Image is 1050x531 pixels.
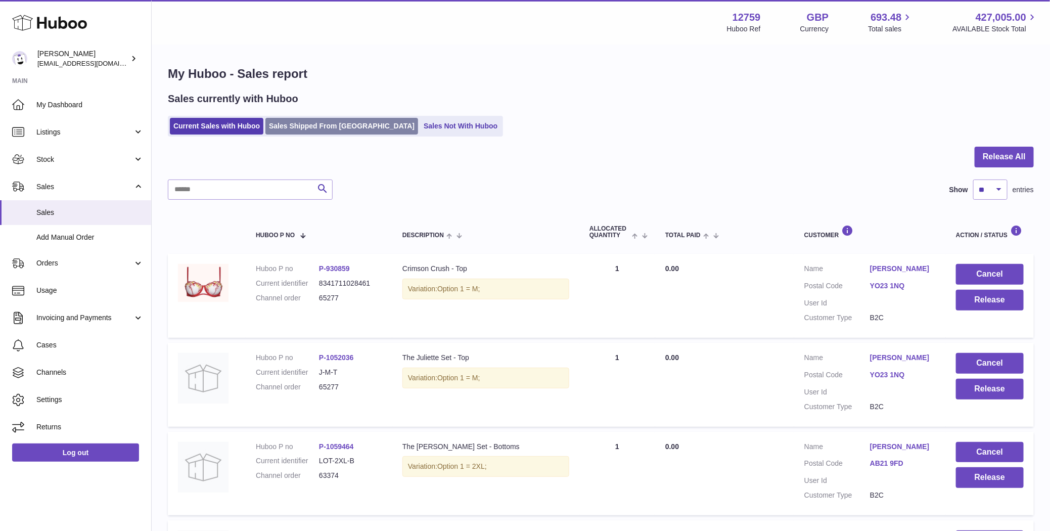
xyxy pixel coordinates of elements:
[975,147,1034,167] button: Release All
[804,313,870,323] dt: Customer Type
[804,225,936,239] div: Customer
[12,51,27,66] img: sofiapanwar@unndr.com
[733,11,761,24] strong: 12759
[36,127,133,137] span: Listings
[256,264,319,274] dt: Huboo P no
[402,368,569,388] div: Variation:
[952,24,1038,34] span: AVAILABLE Stock Total
[870,264,936,274] a: [PERSON_NAME]
[804,476,870,485] dt: User Id
[36,155,133,164] span: Stock
[402,456,569,477] div: Variation:
[589,226,629,239] span: ALLOCATED Quantity
[256,382,319,392] dt: Channel order
[804,387,870,397] dt: User Id
[870,370,936,380] a: YO23 1NQ
[804,264,870,276] dt: Name
[437,285,480,293] span: Option 1 = M;
[256,456,319,466] dt: Current identifier
[804,298,870,308] dt: User Id
[868,24,913,34] span: Total sales
[870,459,936,468] a: AB21 9FD
[579,254,655,338] td: 1
[956,442,1024,463] button: Cancel
[952,11,1038,34] a: 427,005.00 AVAILABLE Stock Total
[804,370,870,382] dt: Postal Code
[402,232,444,239] span: Description
[804,353,870,365] dt: Name
[956,353,1024,374] button: Cancel
[178,264,229,302] img: 127591716468171.png
[178,442,229,493] img: no-photo.jpg
[870,353,936,363] a: [PERSON_NAME]
[956,379,1024,400] button: Release
[870,313,936,323] dd: B2C
[319,382,382,392] dd: 65277
[870,402,936,412] dd: B2C
[36,422,144,432] span: Returns
[402,279,569,299] div: Variation:
[256,279,319,288] dt: Current identifier
[804,459,870,471] dt: Postal Code
[36,182,133,192] span: Sales
[319,353,354,362] a: P-1052036
[256,293,319,303] dt: Channel order
[256,353,319,363] dt: Huboo P no
[402,264,569,274] div: Crimson Crush - Top
[168,92,298,106] h2: Sales currently with Huboo
[949,185,968,195] label: Show
[319,456,382,466] dd: LOT-2XL-B
[665,232,701,239] span: Total paid
[36,395,144,405] span: Settings
[956,225,1024,239] div: Action / Status
[437,462,487,470] span: Option 1 = 2XL;
[870,442,936,452] a: [PERSON_NAME]
[956,264,1024,285] button: Cancel
[800,24,829,34] div: Currency
[871,11,901,24] span: 693.48
[265,118,418,135] a: Sales Shipped From [GEOGRAPHIC_DATA]
[36,340,144,350] span: Cases
[804,491,870,500] dt: Customer Type
[168,66,1034,82] h1: My Huboo - Sales report
[665,264,679,273] span: 0.00
[665,442,679,451] span: 0.00
[319,264,350,273] a: P-930859
[402,442,569,452] div: The [PERSON_NAME] Set - Bottoms
[870,281,936,291] a: YO23 1NQ
[727,24,761,34] div: Huboo Ref
[319,279,382,288] dd: 8341711028461
[804,442,870,454] dt: Name
[178,353,229,404] img: no-photo.jpg
[976,11,1026,24] span: 427,005.00
[12,444,139,462] a: Log out
[956,467,1024,488] button: Release
[170,118,263,135] a: Current Sales with Huboo
[36,313,133,323] span: Invoicing and Payments
[256,232,295,239] span: Huboo P no
[319,442,354,451] a: P-1059464
[36,233,144,242] span: Add Manual Order
[1013,185,1034,195] span: entries
[319,368,382,377] dd: J-M-T
[579,343,655,427] td: 1
[256,471,319,480] dt: Channel order
[319,471,382,480] dd: 63374
[420,118,501,135] a: Sales Not With Huboo
[665,353,679,362] span: 0.00
[804,281,870,293] dt: Postal Code
[36,100,144,110] span: My Dashboard
[36,286,144,295] span: Usage
[870,491,936,500] dd: B2C
[319,293,382,303] dd: 65277
[437,374,480,382] span: Option 1 = M;
[256,442,319,452] dt: Huboo P no
[868,11,913,34] a: 693.48 Total sales
[402,353,569,363] div: The Juliette Set - Top
[956,290,1024,311] button: Release
[36,208,144,217] span: Sales
[36,258,133,268] span: Orders
[807,11,829,24] strong: GBP
[37,49,128,68] div: [PERSON_NAME]
[256,368,319,377] dt: Current identifier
